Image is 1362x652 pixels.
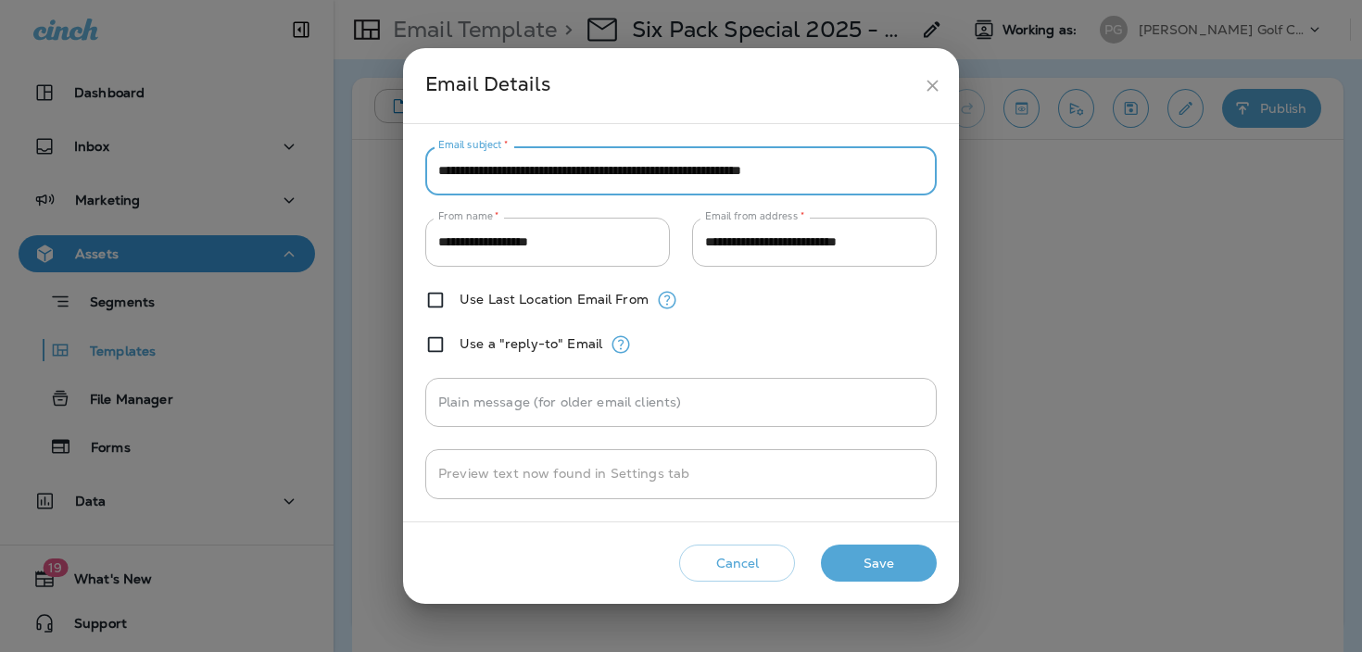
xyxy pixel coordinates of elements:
[438,138,509,152] label: Email subject
[821,545,937,583] button: Save
[460,336,602,351] label: Use a "reply-to" Email
[705,209,804,223] label: Email from address
[915,69,950,103] button: close
[438,209,499,223] label: From name
[679,545,795,583] button: Cancel
[460,292,649,307] label: Use Last Location Email From
[425,69,915,103] div: Email Details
